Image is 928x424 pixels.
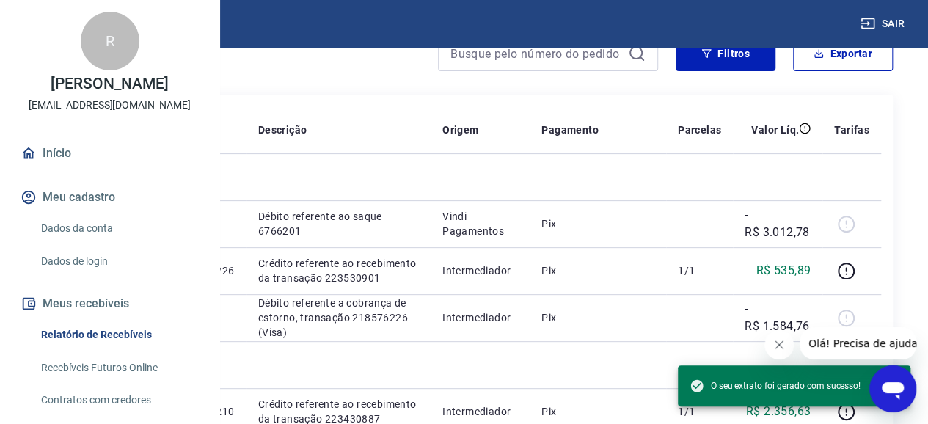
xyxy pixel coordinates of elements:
p: Pix [541,404,654,419]
p: [PERSON_NAME] [51,76,168,92]
a: Dados da conta [35,213,202,244]
button: Filtros [676,36,775,71]
span: Olá! Precisa de ajuda? [9,10,123,22]
p: R$ 535,89 [756,262,811,279]
a: Início [18,137,202,169]
p: Débito referente a cobrança de estorno, transação 218576226 (Visa) [258,296,419,340]
p: R$ 2.356,63 [746,403,811,420]
p: Débito referente ao saque 6766201 [258,209,419,238]
iframe: Botão para abrir a janela de mensagens [869,365,916,412]
p: Origem [442,123,478,137]
a: Recebíveis Futuros Online [35,353,202,383]
iframe: Mensagem da empresa [800,327,916,359]
p: Descrição [258,123,307,137]
p: Valor Líq. [751,123,799,137]
p: Intermediador [442,263,518,278]
p: 1/1 [678,263,721,278]
button: Sair [858,10,910,37]
p: Pix [541,216,654,231]
p: -R$ 1.584,76 [745,300,811,335]
p: - [678,310,721,325]
p: 1/1 [678,404,721,419]
p: Pagamento [541,123,599,137]
p: Crédito referente ao recebimento da transação 223530901 [258,256,419,285]
p: Intermediador [442,404,518,419]
div: R [81,12,139,70]
button: Meu cadastro [18,181,202,213]
p: Pix [541,263,654,278]
p: - [678,216,721,231]
iframe: Fechar mensagem [764,330,794,359]
p: [EMAIL_ADDRESS][DOMAIN_NAME] [29,98,191,113]
p: Tarifas [834,123,869,137]
button: Exportar [793,36,893,71]
span: O seu extrato foi gerado com sucesso! [690,379,861,393]
button: Meus recebíveis [18,288,202,320]
p: -R$ 3.012,78 [745,206,811,241]
p: Vindi Pagamentos [442,209,518,238]
p: Pix [541,310,654,325]
p: Parcelas [678,123,721,137]
a: Relatório de Recebíveis [35,320,202,350]
a: Contratos com credores [35,385,202,415]
input: Busque pelo número do pedido [450,43,622,65]
p: Intermediador [442,310,518,325]
a: Dados de login [35,246,202,277]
